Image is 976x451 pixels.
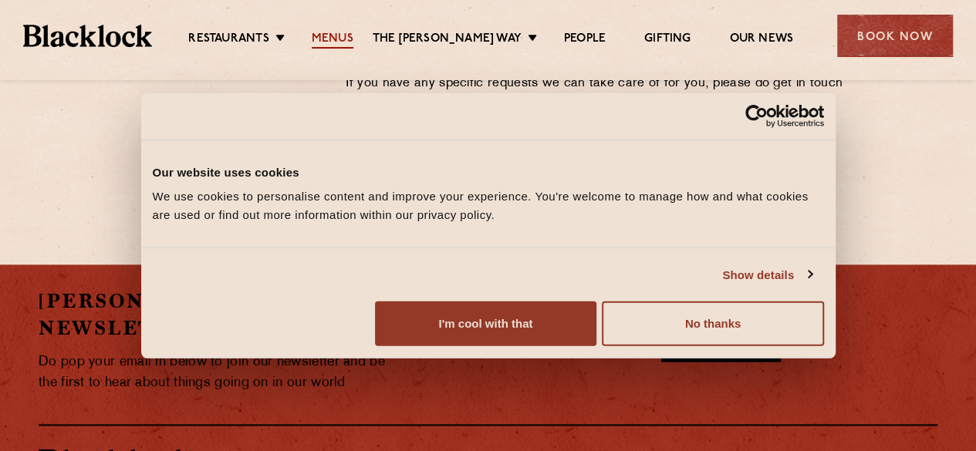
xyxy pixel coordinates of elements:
div: Our website uses cookies [153,163,824,181]
p: Do pop your email in below to join our newsletter and be the first to hear about things going on ... [39,352,400,393]
a: The [PERSON_NAME] Way [373,32,522,49]
div: We use cookies to personalise content and improve your experience. You're welcome to manage how a... [153,187,824,224]
a: People [564,32,606,49]
a: Gifting [644,32,691,49]
a: Restaurants [188,32,268,49]
a: Show details [722,265,812,284]
a: Our News [729,32,793,49]
div: Book Now [837,15,953,57]
img: BL_Textured_Logo-footer-cropped.svg [23,25,152,46]
a: Menus [312,32,353,49]
h2: [PERSON_NAME] Newsletter [39,288,400,342]
button: I'm cool with that [375,301,596,346]
button: No thanks [602,301,823,346]
a: Usercentrics Cookiebot - opens in a new window [689,104,824,127]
